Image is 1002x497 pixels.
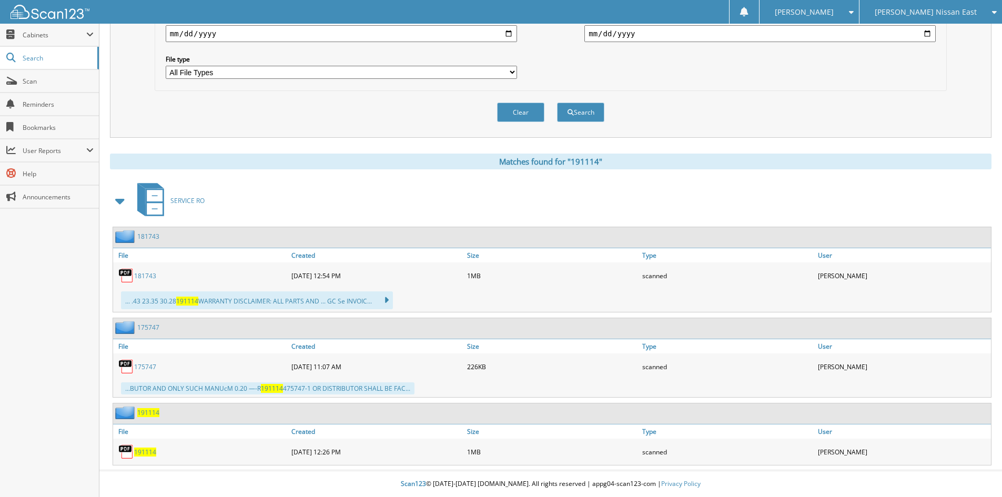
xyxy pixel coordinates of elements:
a: SERVICE RO [131,180,205,221]
a: 175747 [137,323,159,332]
span: SERVICE RO [170,196,205,205]
a: Size [464,339,640,353]
div: [DATE] 12:54 PM [289,265,464,286]
div: scanned [640,356,815,377]
div: scanned [640,265,815,286]
a: Type [640,339,815,353]
img: PDF.png [118,359,134,374]
span: Reminders [23,100,94,109]
a: Created [289,424,464,439]
img: PDF.png [118,268,134,283]
span: Scan123 [401,479,426,488]
a: 191114 [137,408,159,417]
span: Announcements [23,192,94,201]
span: [PERSON_NAME] Nissan East [875,9,977,15]
a: 181743 [137,232,159,241]
a: User [815,339,991,353]
div: [PERSON_NAME] [815,441,991,462]
span: [PERSON_NAME] [775,9,834,15]
button: Search [557,103,604,122]
a: File [113,339,289,353]
a: File [113,424,289,439]
div: scanned [640,441,815,462]
iframe: Chat Widget [949,447,1002,497]
div: [PERSON_NAME] [815,265,991,286]
a: Created [289,248,464,262]
span: Bookmarks [23,123,94,132]
a: User [815,424,991,439]
span: Scan [23,77,94,86]
img: folder2.png [115,406,137,419]
div: 1MB [464,441,640,462]
a: Created [289,339,464,353]
input: end [584,25,936,42]
span: Cabinets [23,31,86,39]
a: 175747 [134,362,156,371]
a: Privacy Policy [661,479,701,488]
label: File type [166,55,517,64]
div: ...BUTOR AND ONLY SUCH MANUcM 0.20 —-R 475747-1 OR DISTRIBUTOR SHALL BE FAC... [121,382,414,394]
div: 1MB [464,265,640,286]
a: User [815,248,991,262]
span: Help [23,169,94,178]
div: [DATE] 12:26 PM [289,441,464,462]
a: Type [640,424,815,439]
img: PDF.png [118,444,134,460]
span: 191114 [261,384,283,393]
a: File [113,248,289,262]
a: 181743 [134,271,156,280]
div: Matches found for "191114" [110,154,991,169]
span: Search [23,54,92,63]
span: User Reports [23,146,86,155]
button: Clear [497,103,544,122]
div: [DATE] 11:07 AM [289,356,464,377]
a: Size [464,248,640,262]
div: [PERSON_NAME] [815,356,991,377]
a: Type [640,248,815,262]
a: 191114 [134,448,156,457]
div: 226KB [464,356,640,377]
img: scan123-logo-white.svg [11,5,89,19]
div: ... .43 23.35 30.28 WARRANTY DISCLAIMER: ALL PARTS AND ... GC Se INVOIC... [121,291,393,309]
a: Size [464,424,640,439]
div: © [DATE]-[DATE] [DOMAIN_NAME]. All rights reserved | appg04-scan123-com | [99,471,1002,497]
img: folder2.png [115,321,137,334]
img: folder2.png [115,230,137,243]
span: 191114 [176,297,198,306]
input: start [166,25,517,42]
